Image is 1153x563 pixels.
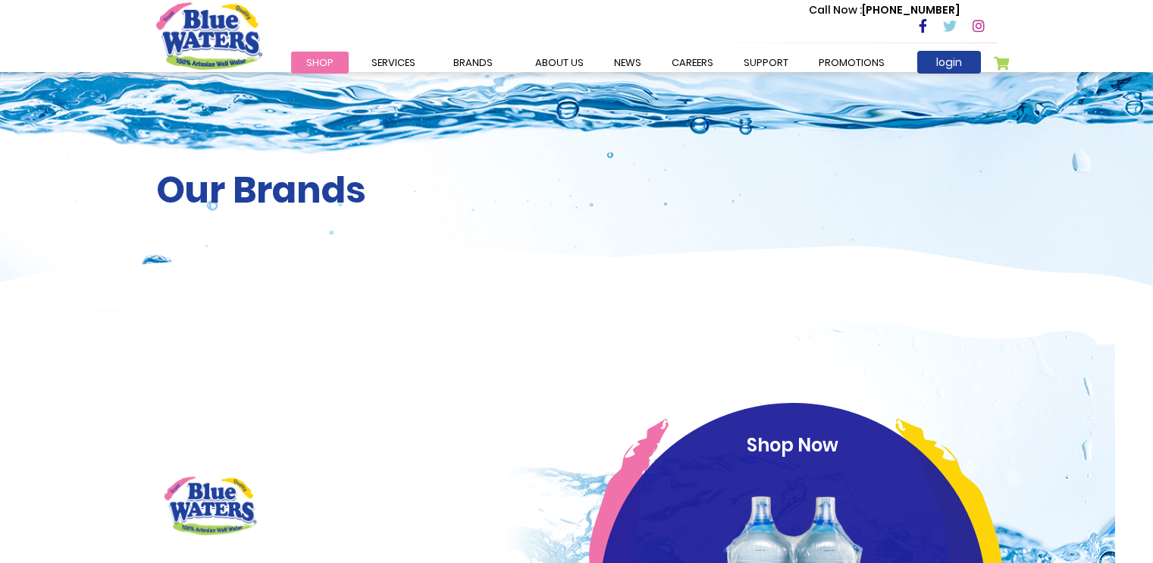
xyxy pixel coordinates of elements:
[656,52,728,74] a: careers
[356,52,431,74] a: Services
[371,55,415,70] span: Services
[809,2,960,18] p: [PHONE_NUMBER]
[599,52,656,74] a: News
[156,468,265,543] img: brand logo
[291,52,349,74] a: Shop
[453,55,493,70] span: Brands
[804,52,900,74] a: Promotions
[628,432,957,459] p: Shop Now
[917,51,981,74] a: login
[809,2,862,17] span: Call Now :
[306,55,334,70] span: Shop
[438,52,508,74] a: Brands
[728,52,804,74] a: support
[156,168,998,212] h2: Our Brands
[156,2,262,69] a: store logo
[520,52,599,74] a: about us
